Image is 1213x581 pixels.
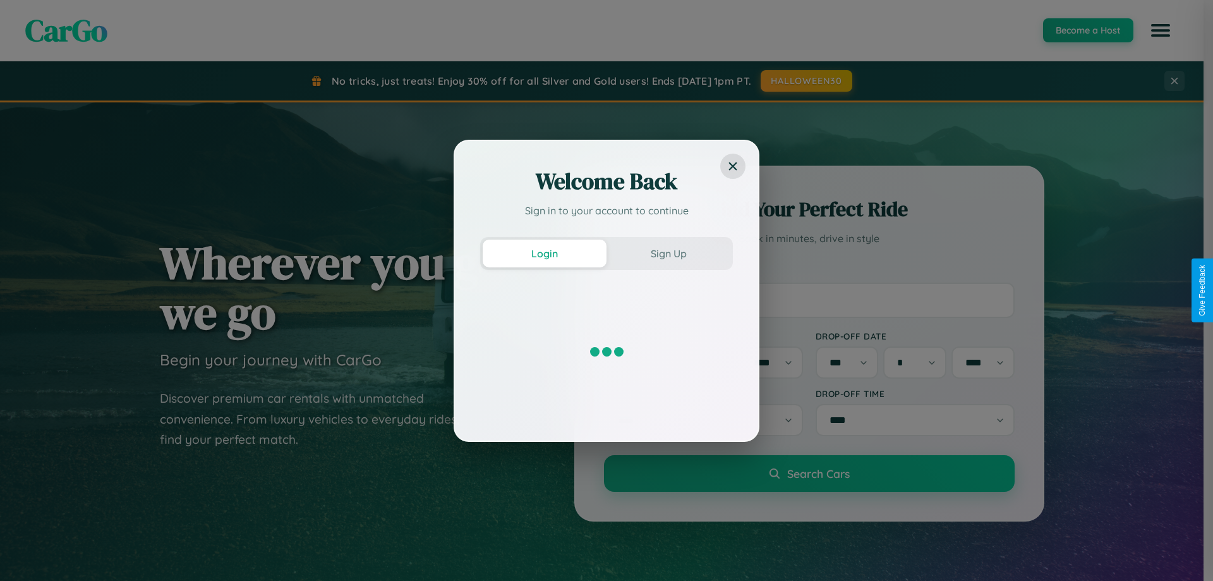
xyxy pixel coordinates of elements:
h2: Welcome Back [480,166,733,197]
button: Login [483,240,606,267]
div: Give Feedback [1198,265,1207,316]
iframe: Intercom live chat [13,538,43,568]
button: Sign Up [606,240,730,267]
p: Sign in to your account to continue [480,203,733,218]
